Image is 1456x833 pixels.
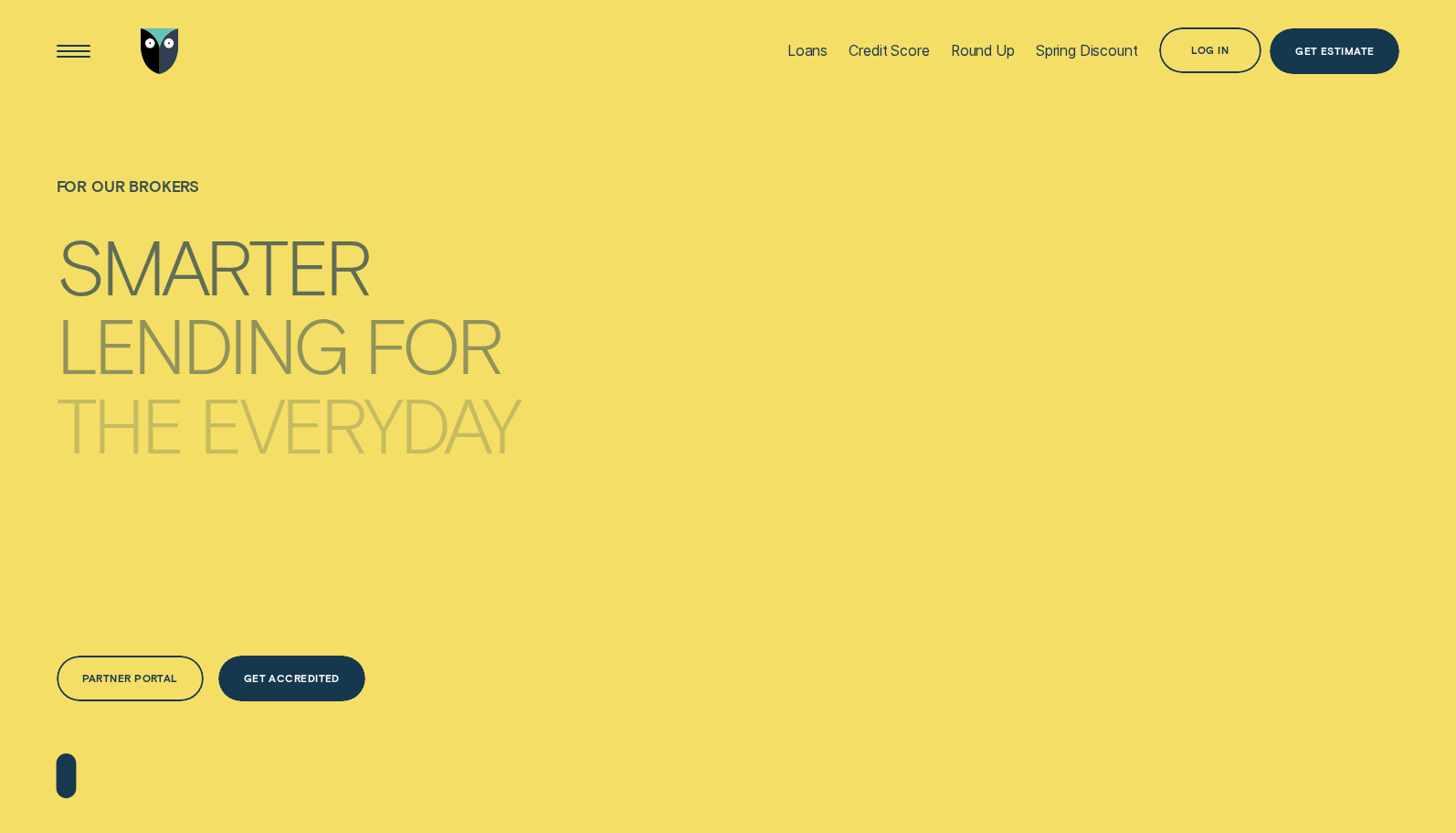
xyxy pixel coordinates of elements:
div: lending [57,308,348,379]
div: everyday [199,388,519,459]
a: Partner Portal [57,656,204,701]
button: Log in [1159,27,1261,73]
h1: For Our Brokers [57,176,520,223]
div: Spring Discount [1036,42,1138,59]
h4: Smarter lending for the everyday Aussie [57,219,520,504]
button: Open Menu [50,28,96,74]
img: Wisr [141,28,179,74]
div: Loans [787,42,828,59]
div: Smarter [57,230,370,301]
a: Get Accredited [218,656,365,701]
div: the [57,388,183,459]
div: for [364,308,501,379]
a: Get Estimate [1270,28,1399,74]
div: Round Up [951,42,1015,59]
div: Credit Score [849,42,929,59]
